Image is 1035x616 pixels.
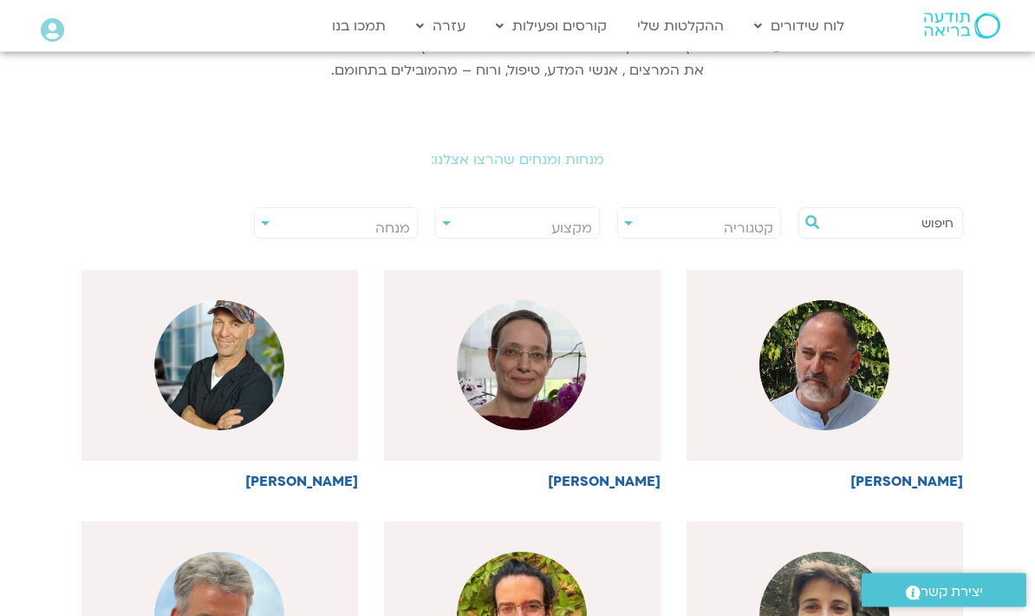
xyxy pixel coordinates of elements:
a: [PERSON_NAME] [384,271,661,490]
p: אנו עושים כל מאמץ להביא לך את בכירי ובכירות המנחים בארץ. בכל תחום ותחום אנו מחפשים את המרצים , אנ... [227,36,808,83]
a: תמכו בנו [323,10,394,43]
span: יצירת קשר [921,580,983,604]
input: חיפוש [825,209,954,239]
a: קורסים ופעילות [487,10,615,43]
a: לוח שידורים [745,10,853,43]
a: [PERSON_NAME] [687,271,963,490]
h6: [PERSON_NAME] [687,475,963,490]
span: מקצוע [551,220,592,239]
img: תודעה בריאה [924,13,1000,39]
a: עזרה [407,10,474,43]
img: %D7%93%D7%A0%D7%94-%D7%92%D7%A0%D7%99%D7%94%D7%A8.png [457,301,587,431]
a: יצירת קשר [862,573,1026,607]
span: מנחה [375,220,410,239]
a: ההקלטות שלי [628,10,732,43]
img: %D7%91%D7%A8%D7%95%D7%9A-%D7%A8%D7%96.png [759,301,889,431]
span: קטגוריה [724,220,773,239]
img: %D7%96%D7%99%D7%95%D7%90%D7%9F-.png [154,301,284,431]
a: [PERSON_NAME] [81,271,358,490]
h2: מנחות ומנחים שהרצו אצלנו: [32,153,1003,168]
h6: [PERSON_NAME] [384,475,661,490]
h6: [PERSON_NAME] [81,475,358,490]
